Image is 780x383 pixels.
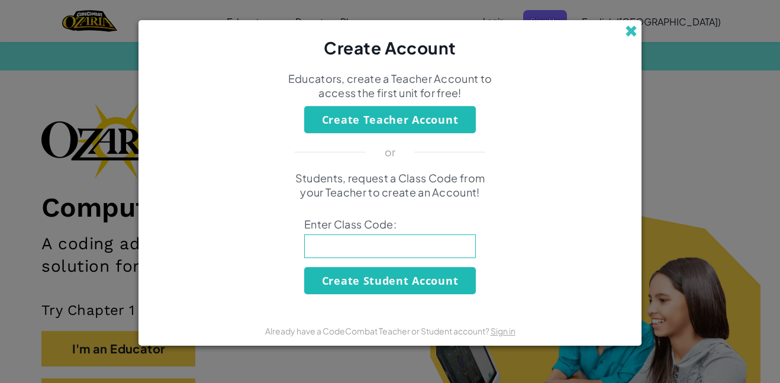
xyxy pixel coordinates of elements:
p: Educators, create a Teacher Account to access the first unit for free! [286,72,494,100]
button: Create Student Account [304,267,476,294]
p: Students, request a Class Code from your Teacher to create an Account! [286,171,494,199]
p: or [385,145,396,159]
a: Sign in [491,326,515,336]
span: Create Account [324,37,456,58]
span: Enter Class Code: [304,217,476,231]
span: Already have a CodeCombat Teacher or Student account? [265,326,491,336]
button: Create Teacher Account [304,106,476,133]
